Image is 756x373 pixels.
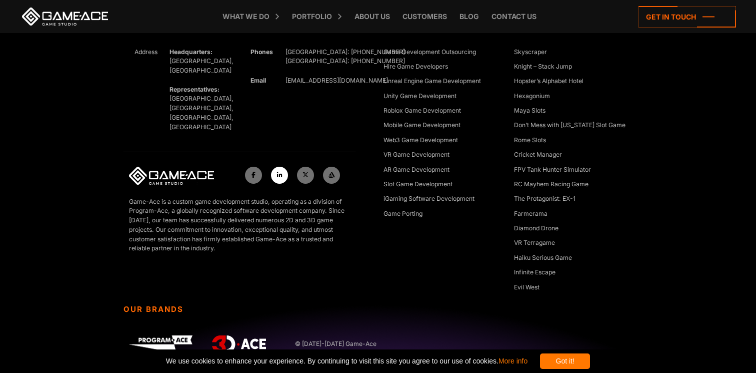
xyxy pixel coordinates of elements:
a: Diamond Drone [514,224,558,234]
a: Unreal Engine Game Development [383,77,481,87]
span: © [DATE]-[DATE] Game-Ace [295,339,367,349]
img: Game-Ace Logo [129,167,214,185]
a: [EMAIL_ADDRESS][DOMAIN_NAME] [285,77,388,84]
a: Slot Game Development [383,180,452,190]
a: Get in touch [638,6,736,28]
a: Rome Slots [514,136,546,146]
a: Game Development Outsourcing [383,48,476,58]
a: VR Game Development [383,150,449,160]
span: We use cookies to enhance your experience. By continuing to visit this site you agree to our use ... [166,353,527,369]
strong: Headquarters: [169,48,212,56]
a: RC Mayhem Racing Game [514,180,588,190]
a: AR Game Development [383,165,449,175]
a: Hexagonium [514,92,550,102]
a: Hire Game Developers [383,62,448,72]
a: Evil West [514,283,539,293]
a: Don’t Mess with [US_STATE] Slot Game [514,121,625,131]
a: Cricket Manager [514,150,562,160]
strong: Representatives: [169,86,219,93]
strong: Email [250,77,266,84]
a: Farmerama [514,209,547,219]
div: [GEOGRAPHIC_DATA], [GEOGRAPHIC_DATA] [GEOGRAPHIC_DATA], [GEOGRAPHIC_DATA], [GEOGRAPHIC_DATA], [GE... [164,48,234,132]
a: Maya Slots [514,106,545,116]
a: More info [498,357,527,365]
a: Skyscraper [514,48,547,58]
span: [GEOGRAPHIC_DATA]: [PHONE_NUMBER] [285,57,405,65]
div: Got it! [540,353,590,369]
a: Roblox Game Development [383,106,461,116]
img: Program-Ace [129,335,192,353]
span: [GEOGRAPHIC_DATA]: [PHONE_NUMBER] [285,48,405,56]
a: Unity Game Development [383,92,456,102]
a: FPV Tank Hunter Simulator [514,165,591,175]
a: Game Porting [383,209,422,219]
a: Web3 Game Development [383,136,458,146]
a: Knight – Stack Jump [514,62,572,72]
span: Address [134,48,157,56]
strong: Phones [250,48,273,56]
a: Mobile Game Development [383,121,460,131]
a: The Protagonist: EX-1 [514,194,575,204]
a: Haiku Serious Game [514,253,572,263]
a: Infinite Escape [514,268,555,278]
a: Hopster’s Alphabet Hotel [514,77,583,87]
strong: Our Brands [123,305,372,314]
p: Game-Ace is a custom game development studio, operating as a division of Program-Ace, a globally ... [129,197,350,254]
a: iGaming Software Development [383,194,474,204]
a: VR Terragame [514,238,555,248]
img: 3D-Ace [212,335,266,353]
